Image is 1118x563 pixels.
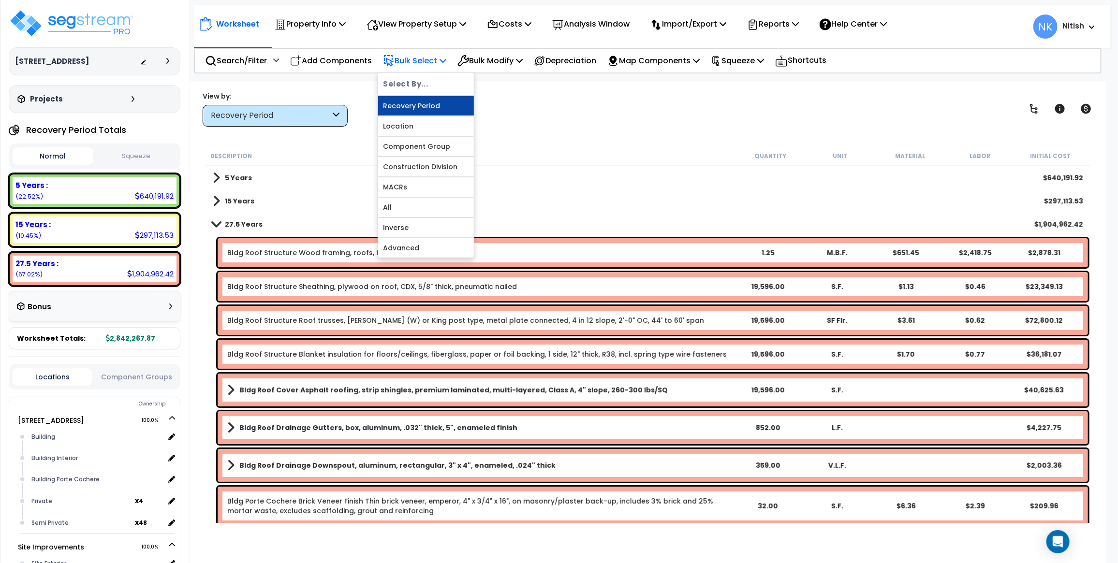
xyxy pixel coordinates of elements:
[378,96,474,115] a: Recovery Period
[487,17,531,30] p: Costs
[1010,282,1078,291] div: $23,349.13
[1010,423,1078,433] div: $4,227.75
[734,349,802,359] div: 19,596.00
[872,282,940,291] div: $1.13
[135,496,143,505] b: x
[29,495,135,507] div: Private
[211,110,330,121] div: Recovery Period
[770,49,832,72] div: Shortcuts
[1043,173,1083,183] div: $640,191.92
[225,173,252,183] b: 5 Years
[29,398,180,410] div: Ownership
[96,148,177,165] button: Squeeze
[205,54,267,67] p: Search/Filter
[15,219,51,230] b: 15 Years :
[872,316,940,325] div: $3.61
[15,180,48,190] b: 5 Years :
[285,49,377,72] div: Add Components
[734,248,802,258] div: 1.25
[28,303,51,311] h3: Bonus
[1033,14,1058,39] span: NK
[367,17,466,30] p: View Property Setup
[734,316,802,325] div: 19,596.00
[18,416,84,425] a: [STREET_ADDRESS] 100.0%
[29,474,164,485] div: Building Porte Cochere
[833,152,848,160] small: Unit
[1030,152,1071,160] small: Initial Cost
[607,54,700,67] p: Map Components
[803,423,871,433] div: L.F.
[239,423,517,433] b: Bldg Roof Drainage Gutters, box, aluminum, .032" thick, 5", enameled finish
[106,333,155,343] b: 2,842,267.87
[378,198,474,217] a: All
[803,349,871,359] div: S.F.
[227,282,517,291] a: Individual Item
[17,333,86,343] span: Worksheet Totals:
[378,177,474,197] a: MACRs
[872,501,940,511] div: $6.36
[135,495,164,507] span: location multiplier
[1010,461,1078,470] div: $2,003.36
[378,137,474,156] a: Component Group
[803,316,871,325] div: SF Flr.
[15,231,41,240] small: (10.45%)
[734,501,802,511] div: 32.00
[225,196,254,206] b: 15 Years
[383,54,446,67] p: Bulk Select
[378,157,474,176] a: Construction Division
[203,91,348,101] div: View by:
[15,259,59,269] b: 27.5 Years :
[97,372,176,382] button: Component Groups
[142,415,167,426] span: 100.0%
[135,191,174,201] div: 640,191.92
[227,496,733,516] a: Individual Item
[139,519,147,527] small: 48
[216,17,259,30] p: Worksheet
[1044,196,1083,206] div: $297,113.53
[941,501,1009,511] div: $2.39
[378,116,474,136] a: Location
[775,54,826,68] p: Shortcuts
[734,423,802,433] div: 852.00
[747,17,799,30] p: Reports
[13,368,92,386] button: Locations
[1010,316,1078,325] div: $72,800.12
[650,17,726,30] p: Import/Export
[803,282,871,291] div: S.F.
[378,218,474,237] a: Inverse
[239,385,668,395] b: Bldg Roof Cover Asphalt roofing, strip shingles, premium laminated, multi-layered, Class A, 4" sl...
[378,77,474,90] h6: Select By...
[135,517,164,529] span: location multiplier
[803,248,871,258] div: M.B.F.
[941,282,1009,291] div: $0.46
[29,431,164,443] div: Building
[941,349,1009,359] div: $0.77
[227,316,704,325] a: Individual Item
[139,497,143,505] small: 4
[227,349,727,359] a: Individual Item
[227,459,733,472] a: Assembly Title
[210,152,252,160] small: Description
[29,452,164,464] div: Building Interior
[15,57,89,66] h3: [STREET_ADDRESS]
[872,349,940,359] div: $1.70
[227,248,451,258] a: Individual Item
[30,94,63,104] h3: Projects
[803,385,871,395] div: S.F.
[1010,385,1078,395] div: $40,625.63
[803,501,871,511] div: S.F.
[734,385,802,395] div: 19,596.00
[754,152,786,160] small: Quantity
[227,421,733,434] a: Assembly Title
[18,542,84,552] a: Site Improvements 100.0%
[711,54,764,67] p: Squeeze
[9,9,134,38] img: logo_pro_r.png
[135,230,174,240] div: 297,113.53
[1046,530,1070,553] div: Open Intercom Messenger
[15,270,43,278] small: (67.02%)
[29,517,135,529] div: Semi Private
[26,125,126,135] h4: Recovery Period Totals
[1034,219,1083,229] div: $1,904,962.42
[1010,248,1078,258] div: $2,878.31
[127,269,174,279] div: 1,904,962.42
